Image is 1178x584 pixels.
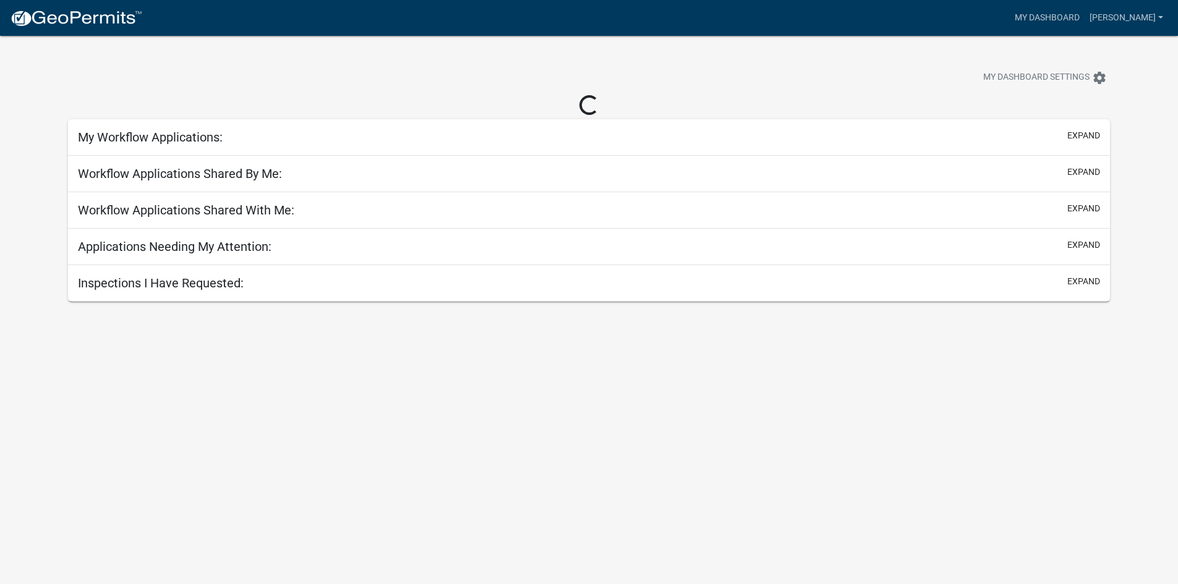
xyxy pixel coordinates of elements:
button: expand [1067,129,1100,142]
button: expand [1067,275,1100,288]
button: expand [1067,239,1100,252]
button: expand [1067,202,1100,215]
h5: Inspections I Have Requested: [78,276,244,290]
span: My Dashboard Settings [983,70,1090,85]
button: expand [1067,166,1100,179]
h5: Workflow Applications Shared By Me: [78,166,282,181]
button: My Dashboard Settingssettings [973,66,1117,90]
a: [PERSON_NAME] [1085,6,1168,30]
h5: My Workflow Applications: [78,130,223,145]
i: settings [1092,70,1107,85]
h5: Applications Needing My Attention: [78,239,271,254]
a: My Dashboard [1010,6,1085,30]
h5: Workflow Applications Shared With Me: [78,203,294,218]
